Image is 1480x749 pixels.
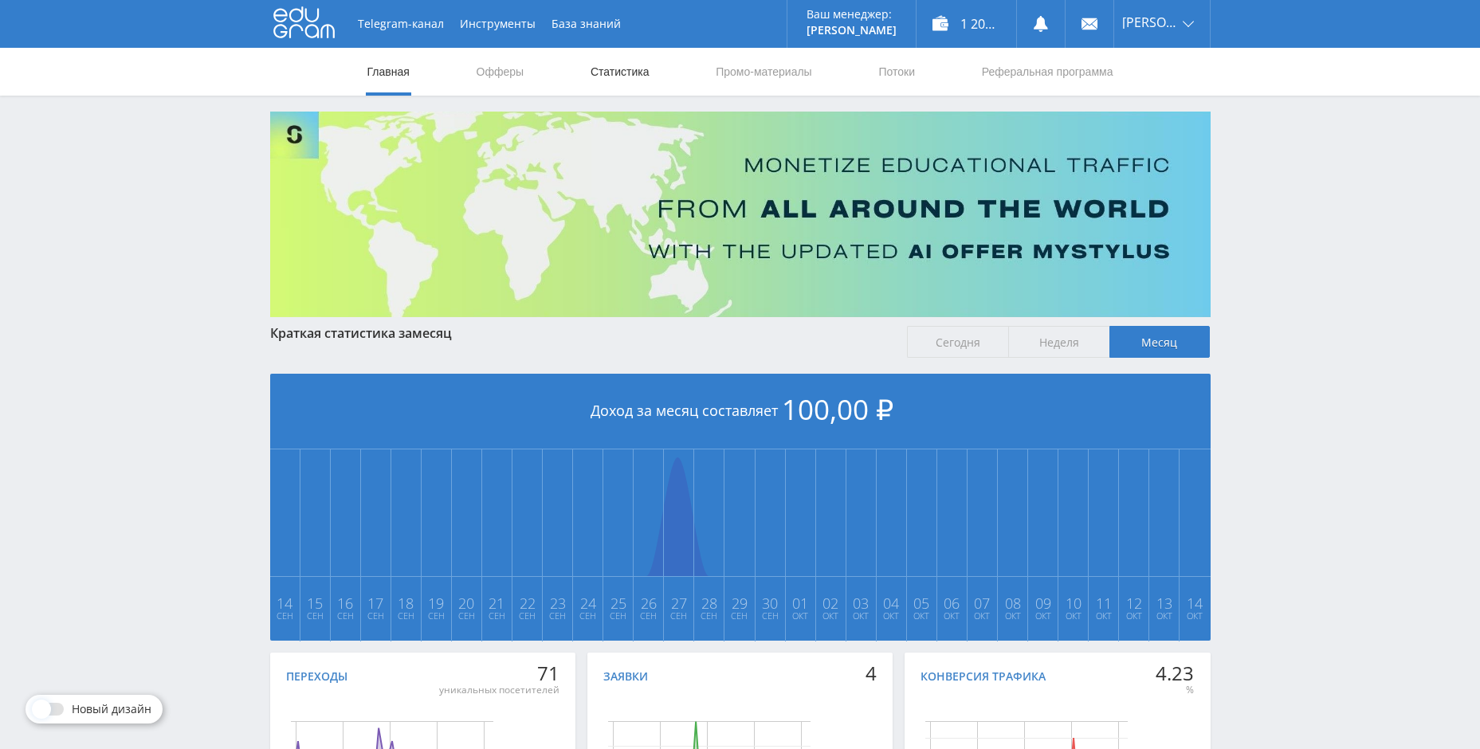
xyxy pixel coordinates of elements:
a: Статистика [589,48,651,96]
div: 4 [866,662,877,684]
span: Сен [392,610,420,622]
span: Окт [938,610,966,622]
span: Сен [544,610,571,622]
span: Сен [301,610,329,622]
div: % [1156,684,1194,696]
span: 26 [634,597,662,610]
a: Главная [366,48,411,96]
span: Окт [968,610,996,622]
span: 14 [271,597,299,610]
span: 15 [301,597,329,610]
span: Окт [1120,610,1148,622]
span: 30 [756,597,784,610]
span: 20 [453,597,481,610]
span: 04 [877,597,905,610]
span: 27 [665,597,693,610]
span: 05 [908,597,936,610]
span: Сен [271,610,299,622]
span: Сен [665,610,693,622]
span: 07 [968,597,996,610]
span: Окт [1029,610,1057,622]
span: Сен [725,610,753,622]
div: 4.23 [1156,662,1194,684]
span: 23 [544,597,571,610]
span: Окт [787,610,815,622]
span: 14 [1180,597,1209,610]
span: Сен [483,610,511,622]
a: Промо-материалы [714,48,813,96]
span: Месяц [1109,326,1211,358]
span: Сен [362,610,390,622]
span: Сен [634,610,662,622]
span: Сен [574,610,602,622]
span: Сен [756,610,784,622]
img: Banner [270,112,1211,317]
span: 25 [604,597,632,610]
span: Сен [513,610,541,622]
span: 03 [847,597,875,610]
span: 24 [574,597,602,610]
span: 21 [483,597,511,610]
span: 02 [817,597,845,610]
a: Потоки [877,48,917,96]
span: 29 [725,597,753,610]
div: уникальных посетителей [439,684,559,696]
span: 11 [1089,597,1117,610]
div: Краткая статистика за [270,326,892,340]
a: Реферальная программа [980,48,1115,96]
span: 09 [1029,597,1057,610]
span: Сен [695,610,723,622]
div: Конверсия трафика [921,670,1046,683]
span: Сен [332,610,359,622]
span: Окт [1150,610,1178,622]
a: Офферы [475,48,526,96]
p: [PERSON_NAME] [807,24,897,37]
span: 12 [1120,597,1148,610]
span: Сегодня [907,326,1008,358]
span: 100,00 ₽ [782,390,893,428]
span: 18 [392,597,420,610]
span: Окт [999,610,1027,622]
span: Окт [877,610,905,622]
span: 28 [695,597,723,610]
div: 71 [439,662,559,684]
div: Переходы [286,670,347,683]
p: Ваш менеджер: [807,8,897,21]
span: 13 [1150,597,1178,610]
span: Окт [908,610,936,622]
span: Новый дизайн [72,703,151,716]
div: Заявки [603,670,648,683]
span: 10 [1059,597,1087,610]
span: 19 [422,597,450,610]
span: 01 [787,597,815,610]
span: Сен [422,610,450,622]
span: месяц [412,324,452,342]
span: Сен [604,610,632,622]
span: 16 [332,597,359,610]
span: [PERSON_NAME] [1122,16,1178,29]
div: Доход за месяц составляет [270,374,1211,449]
span: Неделя [1008,326,1109,358]
span: 06 [938,597,966,610]
span: Окт [817,610,845,622]
span: Окт [1180,610,1209,622]
span: 22 [513,597,541,610]
span: Сен [453,610,481,622]
span: Окт [1089,610,1117,622]
span: Окт [847,610,875,622]
span: 08 [999,597,1027,610]
span: 17 [362,597,390,610]
span: Окт [1059,610,1087,622]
